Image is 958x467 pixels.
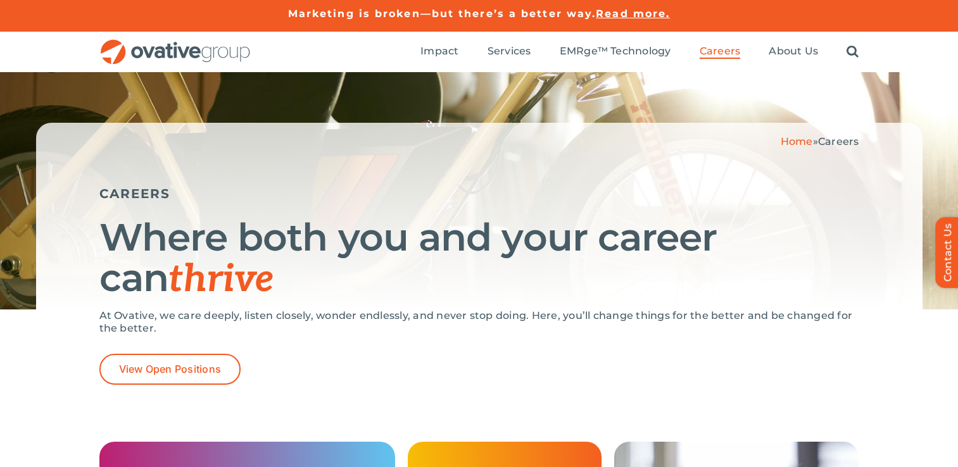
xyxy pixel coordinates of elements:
a: Home [781,135,813,147]
a: About Us [769,45,818,59]
span: About Us [769,45,818,58]
a: Read more. [596,8,670,20]
a: Careers [700,45,741,59]
h1: Where both you and your career can [99,217,859,300]
a: Search [847,45,859,59]
p: At Ovative, we care deeply, listen closely, wonder endlessly, and never stop doing. Here, you’ll ... [99,309,859,335]
span: Careers [700,45,741,58]
h5: CAREERS [99,186,859,201]
a: Impact [420,45,458,59]
a: View Open Positions [99,354,241,385]
span: EMRge™ Technology [560,45,671,58]
span: Services [488,45,531,58]
nav: Menu [420,32,859,72]
a: OG_Full_horizontal_RGB [99,38,251,50]
a: Marketing is broken—but there’s a better way. [288,8,596,20]
span: Careers [818,135,859,147]
a: EMRge™ Technology [560,45,671,59]
span: View Open Positions [119,363,222,375]
span: » [781,135,859,147]
span: Impact [420,45,458,58]
span: thrive [168,257,274,302]
a: Services [488,45,531,59]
